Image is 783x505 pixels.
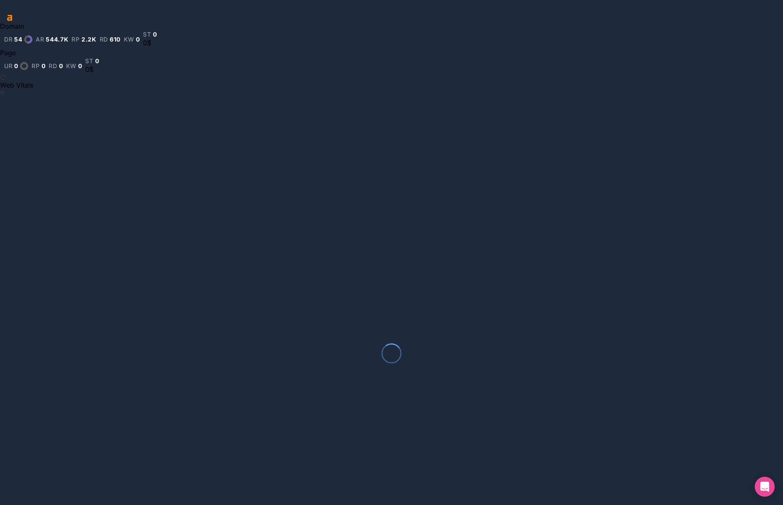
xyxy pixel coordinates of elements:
[71,36,79,43] span: rp
[100,36,121,43] a: rd610
[42,63,46,69] span: 0
[46,36,68,43] span: 544.7K
[49,63,57,69] span: rd
[143,38,157,48] div: 0$
[36,36,44,43] span: ar
[85,58,93,64] span: st
[85,64,99,74] div: 0$
[49,63,63,69] a: rd0
[14,36,22,43] span: 54
[4,63,12,69] span: ur
[32,63,39,69] span: rp
[124,36,134,43] span: kw
[14,63,18,69] span: 0
[143,31,157,38] a: st0
[124,36,140,43] a: kw0
[4,36,12,43] span: dr
[4,35,32,44] a: dr54
[78,63,82,69] span: 0
[755,477,775,497] div: Open Intercom Messenger
[153,31,157,38] span: 0
[81,36,96,43] span: 2.2K
[36,36,69,43] a: ar544.7K
[100,36,108,43] span: rd
[59,63,63,69] span: 0
[66,63,76,69] span: kw
[4,62,28,70] a: ur0
[95,58,99,64] span: 0
[136,36,140,43] span: 0
[110,36,121,43] span: 610
[143,31,151,38] span: st
[71,36,96,43] a: rp2.2K
[32,63,45,69] a: rp0
[66,63,82,69] a: kw0
[85,58,99,64] a: st0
